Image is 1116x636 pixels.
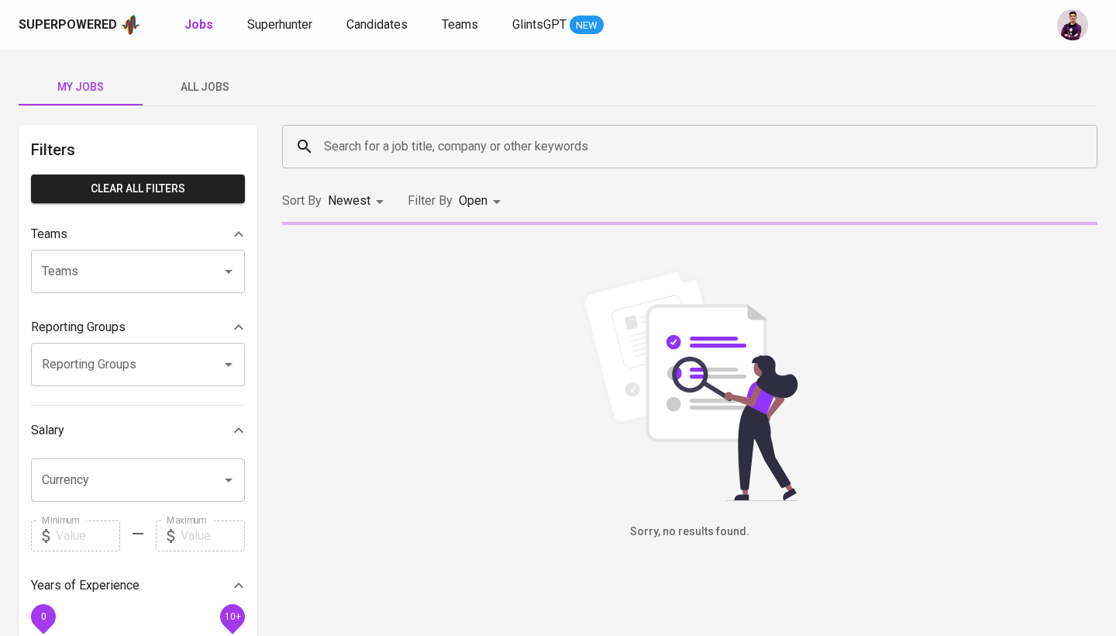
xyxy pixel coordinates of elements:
p: Filter By [408,192,453,210]
a: Jobs [184,16,216,35]
div: Superpowered [19,16,117,34]
p: Salary [31,421,64,440]
p: Years of Experience [31,576,139,595]
img: app logo [120,13,141,36]
div: Open [459,187,506,216]
div: Newest [328,187,389,216]
input: Value [56,520,120,551]
span: My Jobs [28,78,133,97]
input: Value [181,520,245,551]
a: Candidates [346,16,411,35]
span: GlintsGPT [512,17,567,32]
span: Teams [442,17,478,32]
a: Teams [442,16,481,35]
img: erwin@glints.com [1057,9,1088,40]
span: Open [459,193,487,208]
span: All Jobs [152,78,257,97]
p: Sort By [282,192,322,210]
span: 10+ [224,610,240,621]
button: Clear All filters [31,175,245,203]
button: Open [218,261,239,282]
button: Open [218,354,239,375]
a: GlintsGPT NEW [512,16,604,35]
div: Teams [31,219,245,250]
div: Years of Experience [31,570,245,601]
div: Reporting Groups [31,312,245,343]
button: Open [218,469,239,491]
span: NEW [570,18,604,33]
h6: Sorry, no results found. [282,524,1097,541]
span: Clear All filters [43,179,232,199]
p: Teams [31,225,67,244]
img: file_searching.svg [573,268,806,501]
div: Salary [31,415,245,446]
a: Superhunter [247,16,315,35]
span: Superhunter [247,17,312,32]
b: Jobs [184,17,213,32]
p: Newest [328,192,370,210]
span: 0 [40,610,46,621]
p: Reporting Groups [31,318,126,337]
h6: Filters [31,137,245,162]
span: Candidates [346,17,408,32]
a: Superpoweredapp logo [19,13,141,36]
